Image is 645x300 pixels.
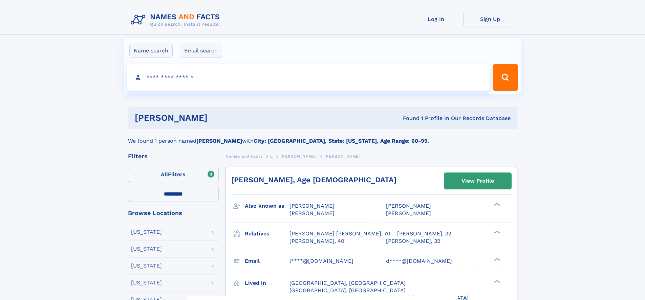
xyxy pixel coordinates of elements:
[386,237,440,245] a: [PERSON_NAME], 32
[289,210,335,216] span: [PERSON_NAME]
[289,230,390,237] a: [PERSON_NAME] [PERSON_NAME], 70
[131,280,162,285] div: [US_STATE]
[492,279,500,283] div: ❯
[305,115,511,122] div: Found 1 Profile In Our Records Database
[289,203,335,209] span: [PERSON_NAME]
[492,257,500,261] div: ❯
[289,280,406,286] span: [GEOGRAPHIC_DATA], [GEOGRAPHIC_DATA]
[493,64,518,91] button: Search Button
[409,11,463,27] a: Log In
[280,154,317,159] span: [PERSON_NAME]
[180,44,222,58] label: Email search
[397,230,451,237] a: [PERSON_NAME], 32
[289,237,344,245] a: [PERSON_NAME], 40
[386,203,431,209] span: [PERSON_NAME]
[461,173,494,189] div: View Profile
[128,129,517,145] div: We found 1 person named with .
[135,114,305,122] h1: [PERSON_NAME]
[280,152,317,160] a: [PERSON_NAME]
[245,200,289,212] h3: Also known as
[131,229,162,235] div: [US_STATE]
[245,228,289,239] h3: Relatives
[245,277,289,289] h3: Lived in
[444,173,511,189] a: View Profile
[225,152,263,160] a: Names and Facts
[129,44,173,58] label: Name search
[245,255,289,267] h3: Email
[270,154,273,159] span: L
[231,176,396,184] a: [PERSON_NAME], Age [DEMOGRAPHIC_DATA]
[324,154,361,159] span: [PERSON_NAME]
[128,210,219,216] div: Browse Locations
[128,167,219,183] label: Filters
[254,138,428,144] b: City: [GEOGRAPHIC_DATA], State: [US_STATE], Age Range: 60-99
[131,263,162,269] div: [US_STATE]
[128,153,219,159] div: Filters
[492,230,500,234] div: ❯
[131,246,162,252] div: [US_STATE]
[127,64,490,91] input: search input
[128,11,225,29] img: Logo Names and Facts
[386,210,431,216] span: [PERSON_NAME]
[463,11,517,27] a: Sign Up
[289,287,406,294] span: [GEOGRAPHIC_DATA], [GEOGRAPHIC_DATA]
[161,171,168,178] span: All
[270,152,273,160] a: L
[492,202,500,207] div: ❯
[196,138,242,144] b: [PERSON_NAME]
